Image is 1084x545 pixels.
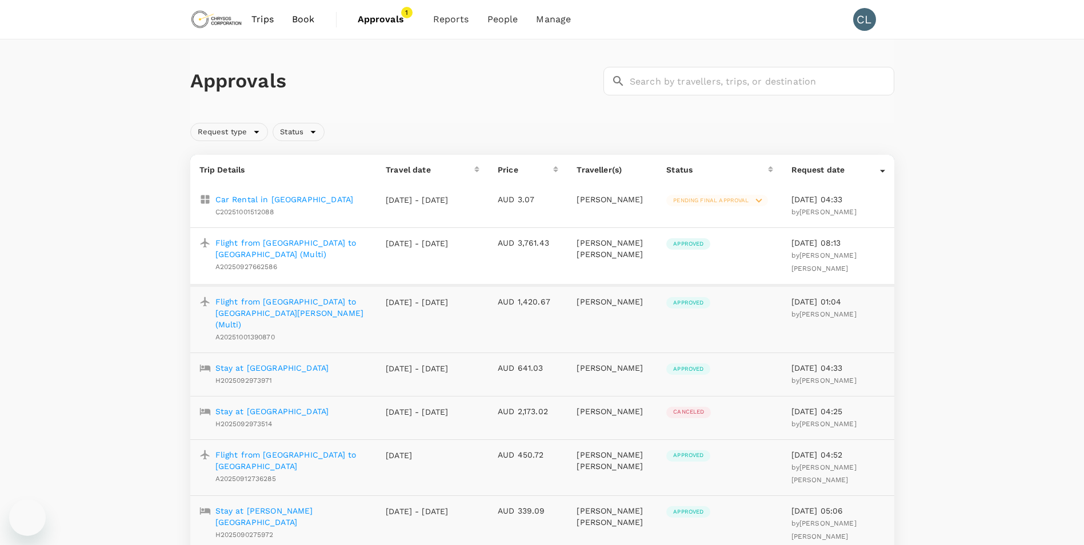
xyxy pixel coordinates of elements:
[799,208,857,216] span: [PERSON_NAME]
[487,13,518,26] span: People
[292,13,315,26] span: Book
[630,67,894,95] input: Search by travellers, trips, or destination
[577,194,648,205] p: [PERSON_NAME]
[190,69,599,93] h1: Approvals
[215,296,368,330] a: Flight from [GEOGRAPHIC_DATA] to [GEOGRAPHIC_DATA][PERSON_NAME] (Multi)
[791,463,857,484] span: [PERSON_NAME] [PERSON_NAME]
[666,299,710,307] span: Approved
[190,123,269,141] div: Request type
[498,362,558,374] p: AUD 641.03
[666,451,710,459] span: Approved
[666,240,710,248] span: Approved
[791,164,880,175] div: Request date
[577,164,648,175] p: Traveller(s)
[577,296,648,307] p: [PERSON_NAME]
[666,365,710,373] span: Approved
[273,123,325,141] div: Status
[386,238,449,249] p: [DATE] - [DATE]
[215,237,368,260] a: Flight from [GEOGRAPHIC_DATA] to [GEOGRAPHIC_DATA] (Multi)
[791,519,857,540] span: by
[215,362,329,374] a: Stay at [GEOGRAPHIC_DATA]
[215,406,329,417] a: Stay at [GEOGRAPHIC_DATA]
[577,449,648,472] p: [PERSON_NAME] [PERSON_NAME]
[791,194,885,205] p: [DATE] 04:33
[191,127,254,138] span: Request type
[498,237,558,249] p: AUD 3,761.43
[791,376,857,384] span: by
[791,519,857,540] span: [PERSON_NAME] [PERSON_NAME]
[666,197,755,205] span: Pending final approval
[215,333,275,341] span: A20251001390870
[251,13,274,26] span: Trips
[358,13,415,26] span: Approvals
[577,362,648,374] p: [PERSON_NAME]
[791,310,857,318] span: by
[386,506,449,517] p: [DATE] - [DATE]
[498,194,558,205] p: AUD 3.07
[386,363,449,374] p: [DATE] - [DATE]
[791,237,885,249] p: [DATE] 08:13
[791,251,857,272] span: [PERSON_NAME] [PERSON_NAME]
[791,420,857,428] span: by
[215,376,273,384] span: H2025092973971
[577,406,648,417] p: [PERSON_NAME]
[791,208,857,216] span: by
[536,13,571,26] span: Manage
[190,7,243,32] img: Chrysos Corporation
[498,406,558,417] p: AUD 2,173.02
[498,164,553,175] div: Price
[215,208,274,216] span: C20251001512088
[273,127,310,138] span: Status
[386,164,474,175] div: Travel date
[386,194,449,206] p: [DATE] - [DATE]
[215,263,277,271] span: A20250927662586
[386,296,449,308] p: [DATE] - [DATE]
[791,449,885,460] p: [DATE] 04:52
[433,13,469,26] span: Reports
[386,406,449,418] p: [DATE] - [DATE]
[498,449,558,460] p: AUD 450.72
[199,164,368,175] p: Trip Details
[215,420,273,428] span: H2025092973514
[666,508,710,516] span: Approved
[799,310,857,318] span: [PERSON_NAME]
[791,463,857,484] span: by
[386,450,449,461] p: [DATE]
[799,420,857,428] span: [PERSON_NAME]
[853,8,876,31] div: CL
[666,164,767,175] div: Status
[791,505,885,516] p: [DATE] 05:06
[215,449,368,472] a: Flight from [GEOGRAPHIC_DATA] to [GEOGRAPHIC_DATA]
[215,194,354,205] a: Car Rental in [GEOGRAPHIC_DATA]
[666,195,767,206] div: Pending final approval
[577,237,648,260] p: [PERSON_NAME] [PERSON_NAME]
[791,406,885,417] p: [DATE] 04:25
[791,251,857,272] span: by
[799,376,857,384] span: [PERSON_NAME]
[9,499,46,536] iframe: Button to launch messaging window
[791,296,885,307] p: [DATE] 01:04
[215,505,368,528] a: Stay at [PERSON_NAME][GEOGRAPHIC_DATA]
[498,505,558,516] p: AUD 339.09
[215,531,274,539] span: H2025090275972
[577,505,648,528] p: [PERSON_NAME] [PERSON_NAME]
[401,7,413,18] span: 1
[791,362,885,374] p: [DATE] 04:33
[666,408,711,416] span: Canceled
[498,296,558,307] p: AUD 1,420.67
[215,475,276,483] span: A20250912736285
